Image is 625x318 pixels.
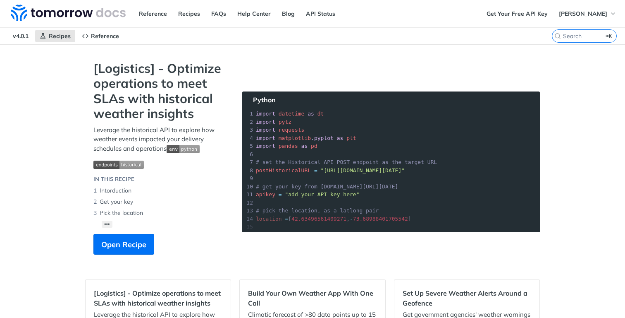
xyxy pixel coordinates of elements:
[554,7,621,20] button: [PERSON_NAME]
[77,30,124,42] a: Reference
[93,61,226,121] strong: [Logistics] - Optimize operations to meet SLAs with historical weather insights
[167,145,200,152] span: Expand image
[93,161,144,169] img: endpoint
[93,125,226,154] p: Leverage the historical API to explore how weather events impacted your delivery schedules and op...
[174,7,205,20] a: Recipes
[167,145,200,153] img: env
[94,288,222,308] h2: [Logistics] - Optimize operations to meet SLAs with historical weather insights
[93,185,226,196] li: Intorduction
[35,30,75,42] a: Recipes
[301,7,340,20] a: API Status
[93,196,226,207] li: Get your key
[277,7,299,20] a: Blog
[604,32,614,40] kbd: ⌘K
[8,30,33,42] span: v4.0.1
[134,7,172,20] a: Reference
[482,7,552,20] a: Get Your Free API Key
[102,221,112,228] button: •••
[93,207,226,219] li: Pick the location
[554,33,561,39] svg: Search
[207,7,231,20] a: FAQs
[91,32,119,40] span: Reference
[93,175,134,183] div: IN THIS RECIPE
[559,10,607,17] span: [PERSON_NAME]
[403,288,531,308] h2: Set Up Severe Weather Alerts Around a Geofence
[248,288,377,308] h2: Build Your Own Weather App With One Call
[49,32,71,40] span: Recipes
[11,5,126,21] img: Tomorrow.io Weather API Docs
[93,234,154,255] button: Open Recipe
[101,239,146,250] span: Open Recipe
[233,7,275,20] a: Help Center
[93,159,226,169] span: Expand image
